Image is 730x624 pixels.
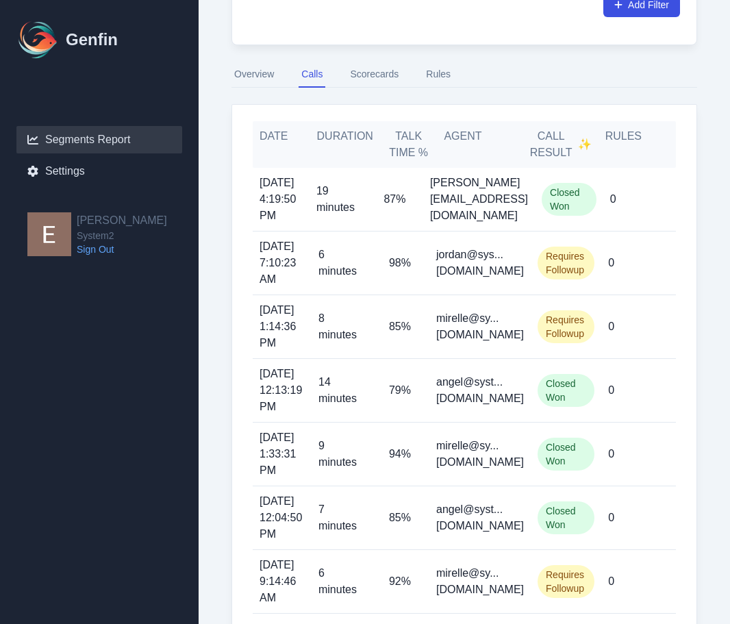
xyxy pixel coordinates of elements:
[260,493,305,542] span: [DATE] 12:04:50 PM
[347,62,401,88] button: Scorecards
[260,128,303,145] h5: Date
[444,128,481,161] h5: Agent
[530,128,592,161] h5: Call Result
[317,128,373,145] h5: Duration
[538,374,594,407] span: Closed Won
[318,247,364,279] p: 6 minutes
[436,310,524,343] p: mirelle@sy...[DOMAIN_NAME]
[260,429,305,479] span: [DATE] 1:33:31 PM
[605,128,642,161] h5: Rules
[318,374,364,407] p: 14 minutes
[299,62,325,88] button: Calls
[436,565,524,598] p: mirelle@sy...[DOMAIN_NAME]
[318,565,364,598] p: 6 minutes
[436,374,524,407] p: angel@syst...[DOMAIN_NAME]
[538,565,594,598] span: Requires Followup
[538,438,594,471] span: Closed Won
[389,319,411,335] p: 85%
[77,229,167,242] span: System2
[16,126,182,153] a: Segments Report
[608,382,614,399] p: 0
[16,18,60,62] img: Logo
[27,212,71,256] img: Eugene Moore
[389,382,411,399] p: 79%
[538,247,594,279] span: Requires Followup
[538,310,594,343] span: Requires Followup
[318,438,364,471] p: 9 minutes
[260,557,305,606] span: [DATE] 9:14:46 AM
[77,212,167,229] h2: [PERSON_NAME]
[608,319,614,335] p: 0
[608,446,614,462] p: 0
[389,255,411,271] p: 98%
[260,366,305,415] span: [DATE] 12:13:19 PM
[389,446,411,462] p: 94%
[423,62,453,88] button: Rules
[542,183,596,216] span: Closed Won
[436,501,524,534] p: angel@syst...[DOMAIN_NAME]
[608,510,614,526] p: 0
[610,191,616,208] p: 0
[389,510,411,526] p: 85%
[608,255,614,271] p: 0
[318,310,364,343] p: 8 minutes
[231,62,277,88] button: Overview
[260,238,305,288] span: [DATE] 7:10:23 AM
[77,242,167,256] a: Sign Out
[430,175,528,224] p: [PERSON_NAME][EMAIL_ADDRESS][DOMAIN_NAME]
[578,136,592,153] span: ✨
[66,29,118,51] h1: Genfin
[387,128,431,161] h5: Talk Time %
[260,175,303,224] span: [DATE] 4:19:50 PM
[260,302,305,351] span: [DATE] 1:14:36 PM
[389,573,411,590] p: 92%
[316,183,360,216] p: 19 minutes
[383,191,405,208] p: 87%
[16,158,182,185] a: Settings
[608,573,614,590] p: 0
[436,438,524,471] p: mirelle@sy...[DOMAIN_NAME]
[318,501,364,534] p: 7 minutes
[436,247,524,279] p: jordan@sys...[DOMAIN_NAME]
[538,501,594,534] span: Closed Won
